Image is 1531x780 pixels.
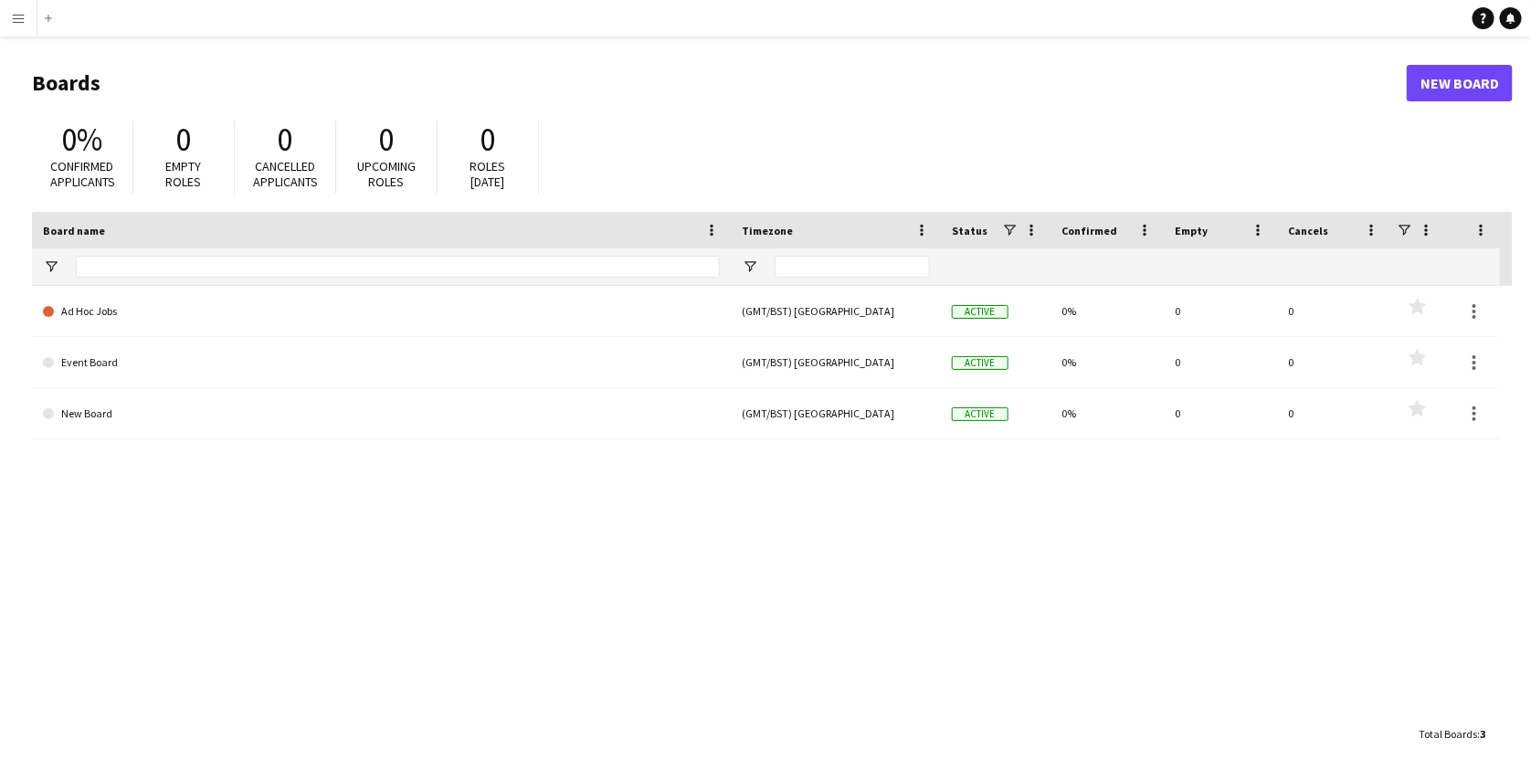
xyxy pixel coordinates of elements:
div: 0% [1051,388,1164,438]
div: 0 [1164,286,1277,336]
span: 0% [62,120,103,160]
div: 0 [1164,388,1277,438]
h1: Boards [32,69,1407,97]
div: : [1419,716,1485,752]
span: Empty [1175,224,1208,237]
span: Cancels [1288,224,1328,237]
input: Board name Filter Input [76,256,720,278]
div: 0 [1164,337,1277,387]
span: Active [952,407,1008,421]
span: 0 [480,120,496,160]
a: New Board [43,388,720,439]
div: 0 [1277,337,1390,387]
span: Upcoming roles [357,158,416,190]
a: Event Board [43,337,720,388]
div: (GMT/BST) [GEOGRAPHIC_DATA] [731,286,941,336]
span: Status [952,224,987,237]
span: 3 [1480,727,1485,741]
button: Open Filter Menu [742,258,758,275]
span: Confirmed applicants [50,158,115,190]
div: 0% [1051,337,1164,387]
span: Active [952,305,1008,319]
a: Ad Hoc Jobs [43,286,720,337]
span: Cancelled applicants [253,158,318,190]
div: 0% [1051,286,1164,336]
span: 0 [379,120,395,160]
button: Open Filter Menu [43,258,59,275]
div: (GMT/BST) [GEOGRAPHIC_DATA] [731,337,941,387]
span: 0 [278,120,293,160]
span: Empty roles [166,158,202,190]
span: Roles [DATE] [470,158,506,190]
span: 0 [176,120,192,160]
input: Timezone Filter Input [775,256,930,278]
a: New Board [1407,65,1513,101]
span: Timezone [742,224,793,237]
span: Active [952,356,1008,370]
div: (GMT/BST) [GEOGRAPHIC_DATA] [731,388,941,438]
div: 0 [1277,286,1390,336]
span: Board name [43,224,105,237]
span: Confirmed [1061,224,1117,237]
span: Total Boards [1419,727,1477,741]
div: 0 [1277,388,1390,438]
